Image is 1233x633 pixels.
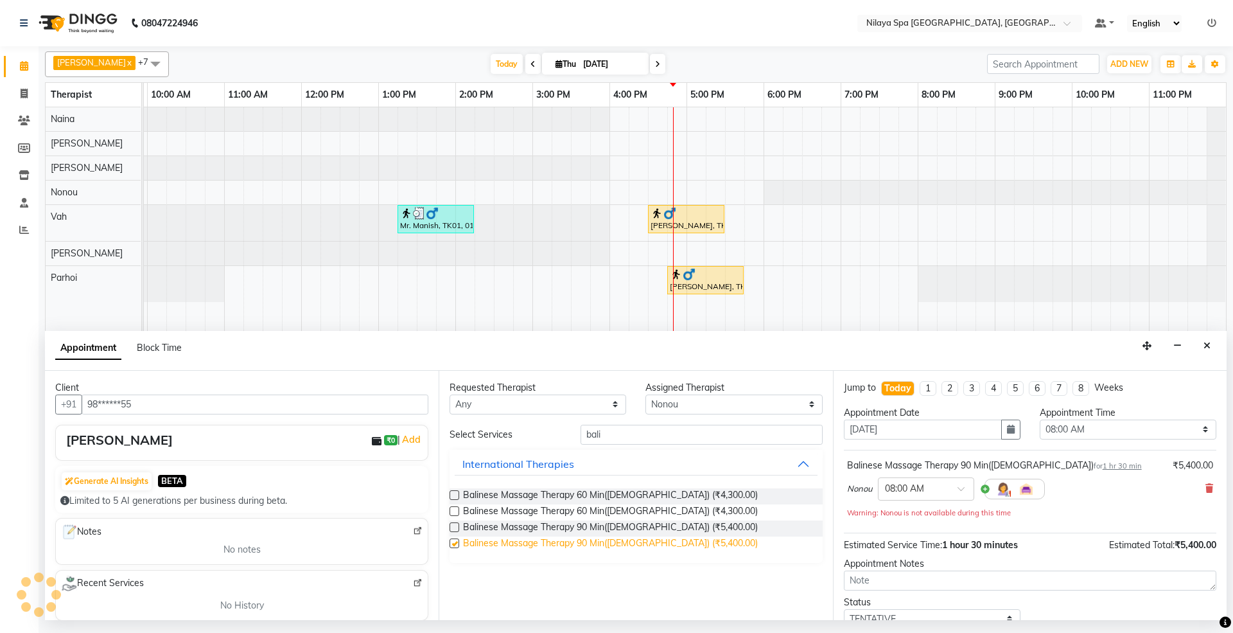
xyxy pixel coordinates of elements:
span: Naina [51,113,74,125]
li: 4 [985,381,1002,396]
a: 5:00 PM [687,85,728,104]
input: Search by Name/Mobile/Email/Code [82,395,428,415]
a: 1:00 PM [379,85,419,104]
a: 6:00 PM [764,85,805,104]
a: x [126,57,132,67]
a: 2:00 PM [456,85,496,104]
button: International Therapies [455,452,817,476]
div: Appointment Time [1040,406,1216,420]
span: | [398,432,423,447]
span: ₹5,400.00 [1175,539,1216,551]
span: 1 hr 30 min [1103,461,1142,470]
a: 7:00 PM [841,85,882,104]
img: logo [33,5,121,41]
div: Appointment Notes [844,557,1216,571]
div: International Therapies [462,456,574,472]
button: Generate AI Insights [62,472,152,490]
button: Close [1198,336,1216,356]
img: Hairdresser.png [995,481,1011,497]
span: Estimated Total: [1109,539,1175,551]
div: Client [55,381,428,395]
span: Thu [552,59,579,69]
span: Parhoi [51,272,77,283]
span: No History [220,599,264,612]
span: Balinese Massage Therapy 90 Min([DEMOGRAPHIC_DATA]) (₹5,400.00) [463,537,758,553]
span: Balinese Massage Therapy 60 Min([DEMOGRAPHIC_DATA]) (₹4,300.00) [463,488,758,504]
button: +91 [55,395,82,415]
span: +7 [138,57,158,67]
a: 11:00 PM [1150,85,1195,104]
b: 08047224946 [141,5,198,41]
input: Search Appointment [987,54,1099,74]
div: Select Services [440,428,570,441]
span: Appointment [55,337,121,360]
li: 5 [1007,381,1024,396]
span: Nonou [847,483,873,495]
li: 3 [963,381,980,396]
span: Therapist [51,89,92,100]
div: Appointment Date [844,406,1020,420]
div: Status [844,596,1020,609]
span: [PERSON_NAME] [51,138,123,149]
div: [PERSON_NAME], TK02, 04:45 PM-05:45 PM, Balinese Massage Therapy 60 Min([DEMOGRAPHIC_DATA]) [669,268,742,292]
input: yyyy-mm-dd [844,420,1002,440]
span: Notes [61,524,101,540]
div: Assigned Therapist [645,381,822,395]
a: Add [400,432,423,447]
span: Block Time [137,342,182,353]
a: 3:00 PM [533,85,573,104]
div: [PERSON_NAME] [66,431,173,450]
a: 9:00 PM [995,85,1036,104]
li: 1 [920,381,936,396]
li: 6 [1029,381,1045,396]
div: Today [884,382,911,395]
span: Nonou [51,186,78,198]
span: ₹0 [384,435,398,445]
span: Recent Services [61,576,144,591]
li: 8 [1072,381,1089,396]
span: [PERSON_NAME] [51,162,123,174]
span: Balinese Massage Therapy 90 Min([DEMOGRAPHIC_DATA]) (₹5,400.00) [463,521,758,537]
div: Requested Therapist [450,381,626,395]
div: [PERSON_NAME], TK02, 04:30 PM-05:30 PM, Balinese Massage Therapy 60 Min([DEMOGRAPHIC_DATA]) [649,207,723,231]
small: for [1094,461,1142,470]
a: 12:00 PM [302,85,347,104]
span: Vah [51,211,67,222]
li: 7 [1051,381,1067,396]
span: Today [491,54,523,74]
img: Interior.png [1019,481,1034,497]
div: ₹5,400.00 [1173,459,1213,472]
input: 2025-09-04 [579,55,643,74]
span: Balinese Massage Therapy 60 Min([DEMOGRAPHIC_DATA]) (₹4,300.00) [463,504,758,521]
span: [PERSON_NAME] [51,247,123,259]
div: Jump to [844,381,876,395]
a: 10:00 AM [148,85,194,104]
div: Limited to 5 AI generations per business during beta. [60,494,423,508]
small: Warning: Nonou is not available during this time [847,508,1011,517]
span: Estimated Service Time: [844,539,942,551]
span: BETA [158,475,186,487]
input: Search by service name [581,425,823,445]
span: [PERSON_NAME] [57,57,126,67]
li: 2 [941,381,958,396]
span: No notes [223,543,261,557]
a: 4:00 PM [610,85,651,104]
a: 11:00 AM [225,85,271,104]
div: Balinese Massage Therapy 90 Min([DEMOGRAPHIC_DATA]) [847,459,1142,472]
div: Weeks [1094,381,1123,395]
div: Mr. Manish, TK01, 01:15 PM-02:15 PM, Deep Tissue Repair Therapy 60 Min([DEMOGRAPHIC_DATA]) [399,207,473,231]
span: ADD NEW [1110,59,1148,69]
span: 1 hour 30 minutes [942,539,1018,551]
a: 8:00 PM [918,85,959,104]
a: 10:00 PM [1072,85,1118,104]
button: ADD NEW [1107,55,1151,73]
